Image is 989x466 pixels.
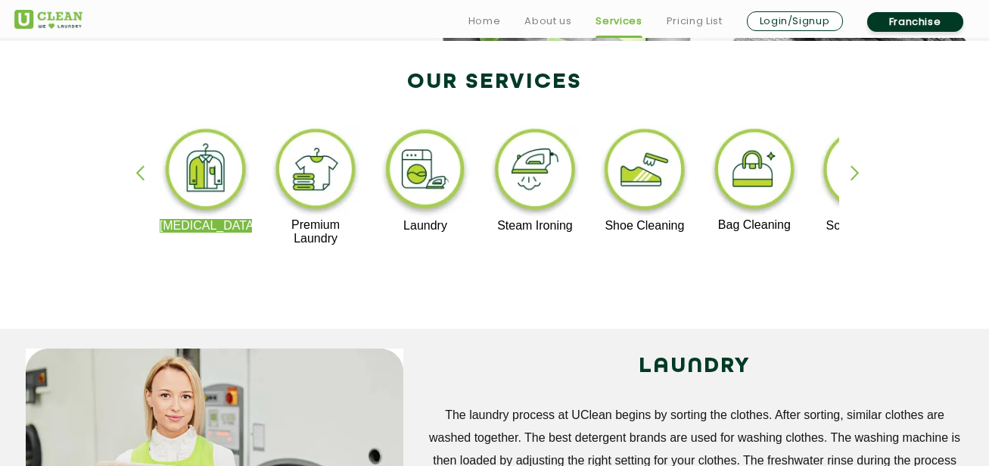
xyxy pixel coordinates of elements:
a: Franchise [867,12,963,32]
a: Login/Signup [747,11,843,31]
a: Home [468,12,501,30]
p: Shoe Cleaning [599,219,692,233]
p: Laundry [379,219,472,233]
a: About us [524,12,571,30]
p: Bag Cleaning [708,218,801,232]
img: sofa_cleaning_11zon.webp [817,125,910,219]
img: UClean Laundry and Dry Cleaning [14,10,82,29]
a: Pricing List [667,12,723,30]
a: Services [596,12,642,30]
img: premium_laundry_cleaning_11zon.webp [269,125,362,218]
img: dry_cleaning_11zon.webp [160,125,253,219]
p: Sofa Cleaning [817,219,910,233]
img: shoe_cleaning_11zon.webp [599,125,692,219]
h2: LAUNDRY [426,349,964,385]
p: [MEDICAL_DATA] [160,219,253,233]
img: laundry_cleaning_11zon.webp [379,125,472,219]
p: Premium Laundry [269,218,362,246]
img: steam_ironing_11zon.webp [489,125,582,219]
p: Steam Ironing [489,219,582,233]
img: bag_cleaning_11zon.webp [708,125,801,218]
